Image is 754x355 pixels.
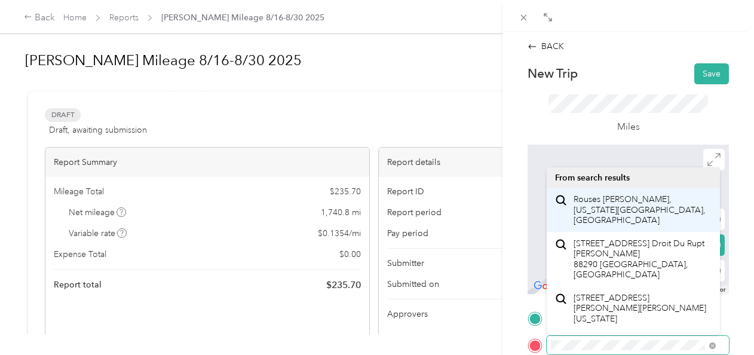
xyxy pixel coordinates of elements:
button: Save [694,63,729,84]
span: [STREET_ADDRESS][PERSON_NAME][PERSON_NAME][US_STATE] [574,293,712,325]
iframe: Everlance-gr Chat Button Frame [687,288,754,355]
span: [STREET_ADDRESS] Droit Du Rupt [PERSON_NAME] 88290 [GEOGRAPHIC_DATA], [GEOGRAPHIC_DATA] [574,238,712,280]
p: New Trip [528,65,578,82]
div: BACK [528,40,564,53]
a: Open this area in Google Maps (opens a new window) [531,279,570,294]
p: Miles [617,120,640,134]
span: From search results [555,173,630,183]
img: Google [531,279,570,294]
span: Rouses [PERSON_NAME], [US_STATE][GEOGRAPHIC_DATA], [GEOGRAPHIC_DATA] [574,194,712,226]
